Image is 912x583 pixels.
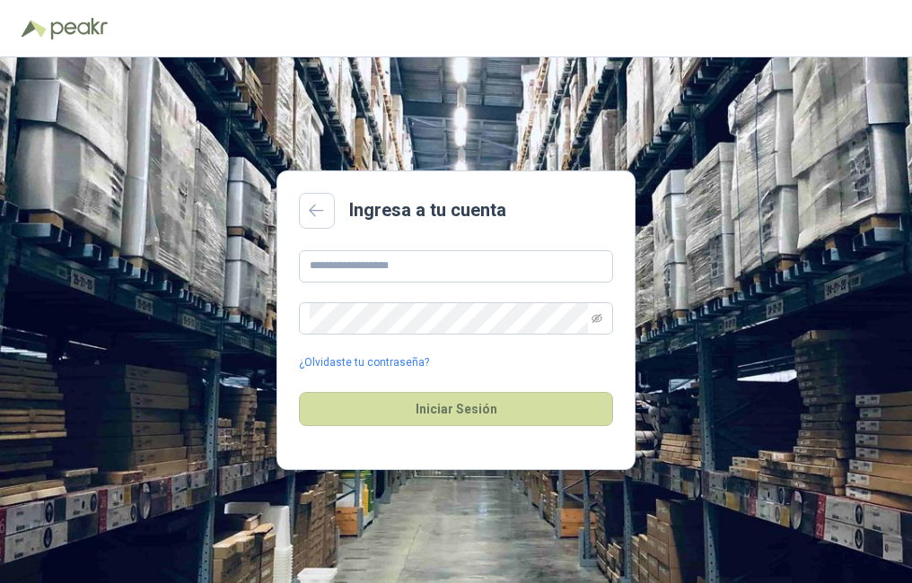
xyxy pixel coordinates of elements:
[299,392,613,426] button: Iniciar Sesión
[349,196,506,224] h2: Ingresa a tu cuenta
[22,20,47,38] img: Logo
[592,313,602,324] span: eye-invisible
[50,18,108,39] img: Peakr
[299,354,429,371] a: ¿Olvidaste tu contraseña?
